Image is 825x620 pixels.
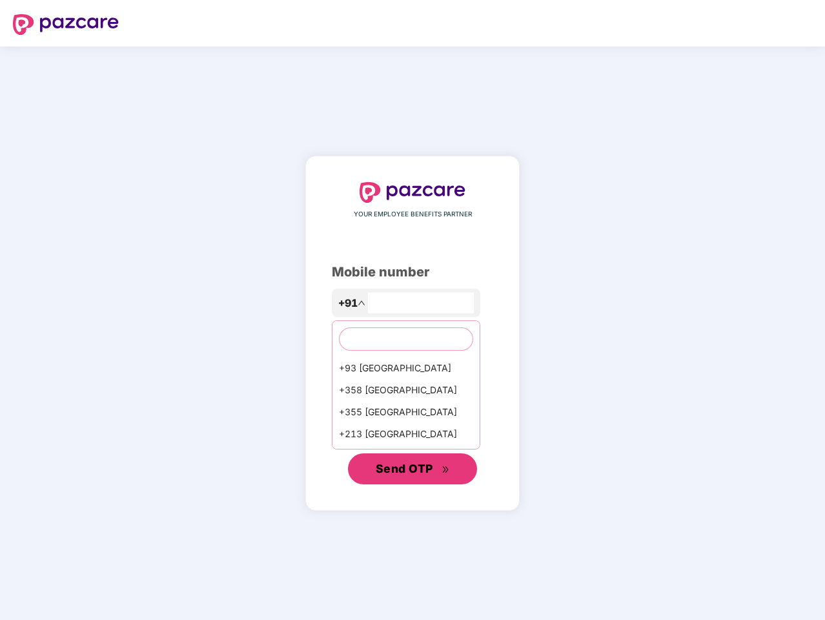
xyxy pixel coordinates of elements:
span: up [358,299,365,307]
div: +355 [GEOGRAPHIC_DATA] [332,401,480,423]
img: logo [360,182,465,203]
div: Mobile number [332,262,493,282]
span: +91 [338,295,358,311]
img: logo [13,14,119,35]
span: double-right [442,466,450,474]
div: +213 [GEOGRAPHIC_DATA] [332,423,480,445]
span: YOUR EMPLOYEE BENEFITS PARTNER [354,209,472,220]
span: Send OTP [376,462,433,475]
button: Send OTPdouble-right [348,453,477,484]
div: +1684 AmericanSamoa [332,445,480,467]
div: +93 [GEOGRAPHIC_DATA] [332,357,480,379]
div: +358 [GEOGRAPHIC_DATA] [332,379,480,401]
